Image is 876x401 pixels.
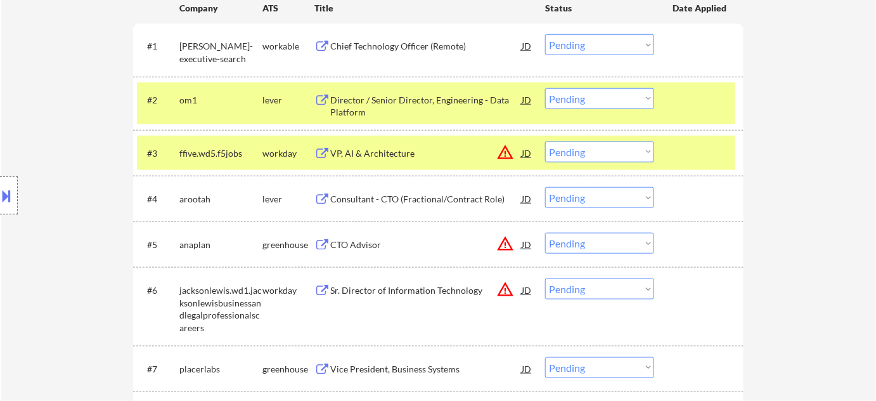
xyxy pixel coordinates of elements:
[520,88,533,111] div: JD
[520,34,533,57] div: JD
[520,233,533,256] div: JD
[147,40,169,53] div: #1
[262,284,314,297] div: workday
[520,279,533,301] div: JD
[262,363,314,376] div: greenhouse
[330,147,522,160] div: VP, AI & Architecture
[520,357,533,380] div: JD
[496,280,514,298] button: warning_amber
[147,363,169,376] div: #7
[330,40,522,53] div: Chief Technology Officer (Remote)
[262,193,314,206] div: lever
[262,40,314,53] div: workable
[330,193,522,206] div: Consultant - CTO (Fractional/Contract Role)
[262,2,314,15] div: ATS
[262,94,314,107] div: lever
[262,147,314,160] div: workday
[330,363,522,376] div: Vice President, Business Systems
[314,2,533,15] div: Title
[496,235,514,253] button: warning_amber
[520,141,533,164] div: JD
[520,187,533,210] div: JD
[673,2,728,15] div: Date Applied
[179,363,262,376] div: placerlabs
[179,40,262,65] div: [PERSON_NAME]-executive-search
[330,284,522,297] div: Sr. Director of Information Technology
[330,239,522,251] div: CTO Advisor
[179,2,262,15] div: Company
[330,94,522,119] div: Director / Senior Director, Engineering - Data Platform
[496,143,514,161] button: warning_amber
[262,239,314,251] div: greenhouse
